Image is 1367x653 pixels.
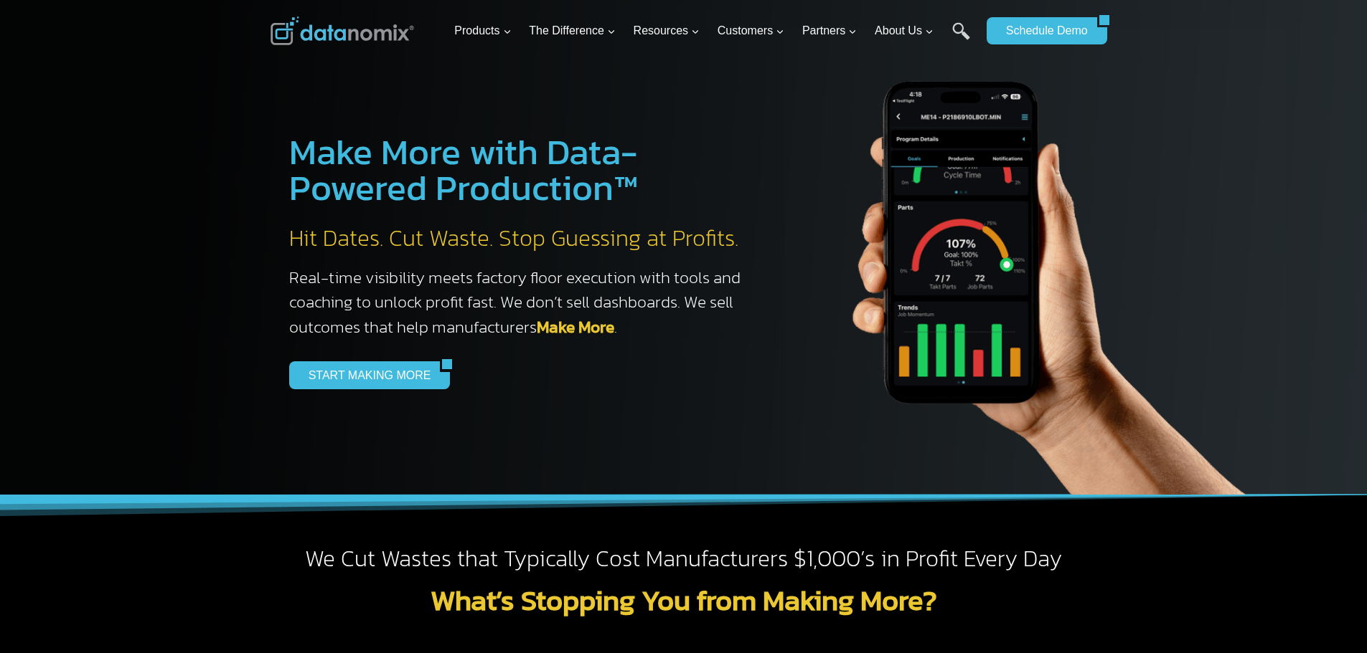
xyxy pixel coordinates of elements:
span: Partners [802,22,857,40]
a: Make More [537,315,614,339]
a: Schedule Demo [987,17,1097,44]
span: Customers [718,22,784,40]
h2: We Cut Wastes that Typically Cost Manufacturers $1,000’s in Profit Every Day [271,544,1097,574]
span: The Difference [529,22,616,40]
img: The Datanoix Mobile App available on Android and iOS Devices [784,29,1287,495]
span: Products [454,22,511,40]
h2: Hit Dates. Cut Waste. Stop Guessing at Profits. [289,224,756,254]
h3: Real-time visibility meets factory floor execution with tools and coaching to unlock profit fast.... [289,265,756,340]
a: START MAKING MORE [289,361,441,389]
span: About Us [875,22,934,40]
span: Resources [634,22,700,40]
img: Datanomix [271,16,414,45]
h2: What’s Stopping You from Making More? [271,586,1097,614]
a: Search [952,22,970,54]
h1: Make More with Data-Powered Production™ [289,134,756,206]
nav: Primary Navigation [448,8,980,54]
